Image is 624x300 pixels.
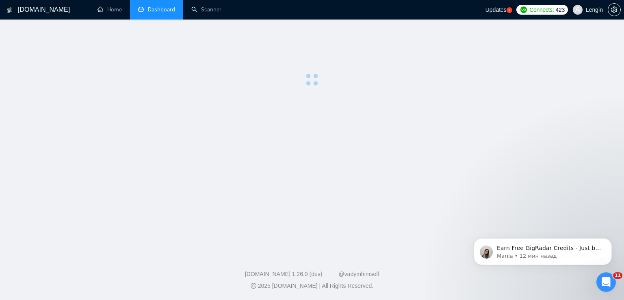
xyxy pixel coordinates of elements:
button: setting [608,3,621,16]
iframe: Intercom notifications сообщение [461,221,624,278]
span: dashboard [138,7,144,12]
a: searchScanner [191,6,221,13]
span: Updates [485,7,507,13]
span: Dashboard [148,6,175,13]
img: logo [7,4,13,17]
text: 5 [509,9,511,12]
span: user [575,7,581,13]
span: copyright [251,283,256,289]
a: setting [608,7,621,13]
span: setting [608,7,620,13]
span: 11 [613,272,622,279]
a: [DOMAIN_NAME] 1.26.0 (dev) [245,271,323,277]
a: @vadymhimself [338,271,379,277]
iframe: Intercom live chat [596,272,616,292]
span: 423 [555,5,564,14]
img: upwork-logo.png [520,7,527,13]
a: homeHome [97,6,122,13]
div: 2025 [DOMAIN_NAME] | All Rights Reserved. [6,282,617,290]
span: Connects: [529,5,554,14]
a: 5 [507,7,512,13]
